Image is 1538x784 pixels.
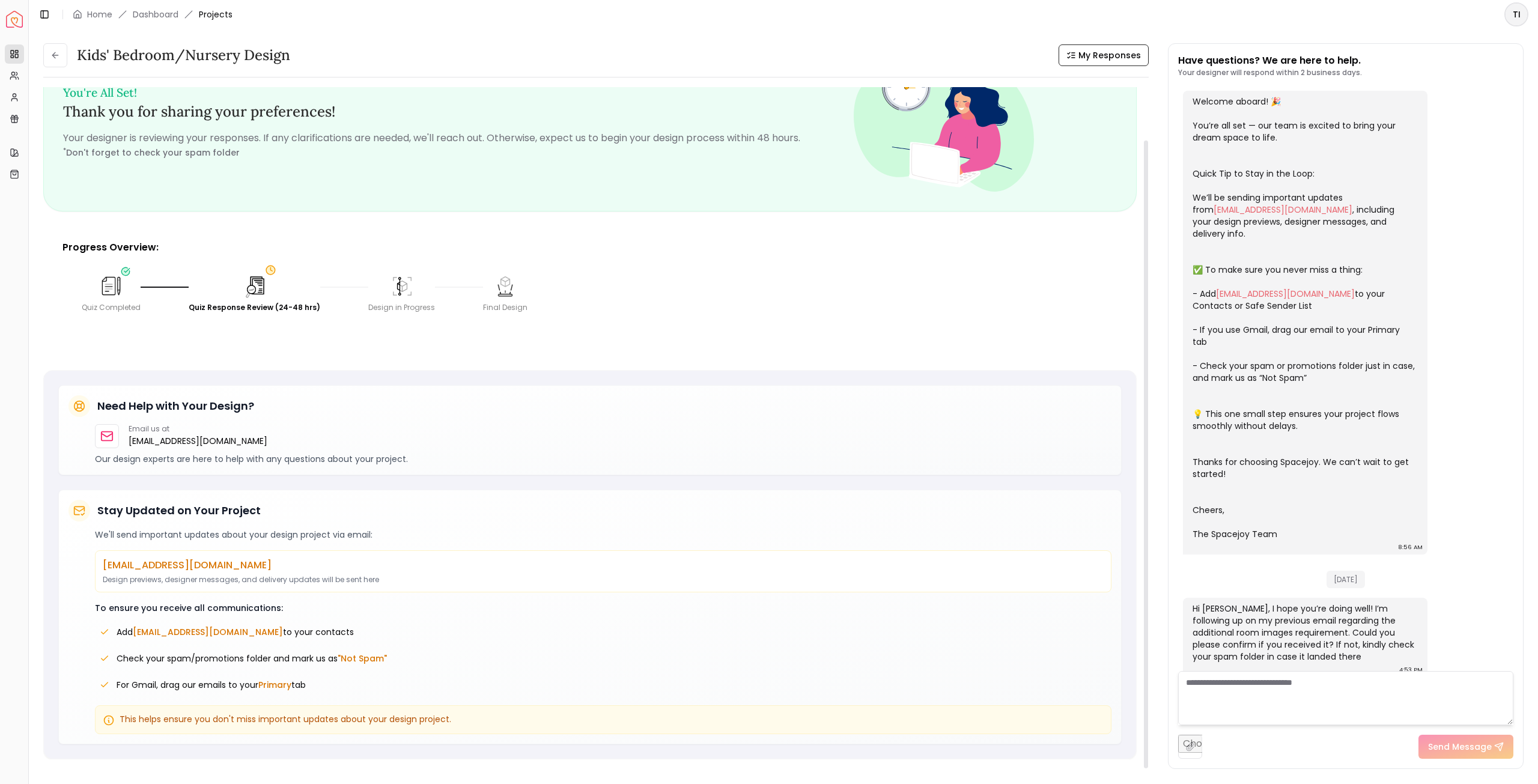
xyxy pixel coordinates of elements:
div: Design in Progress [368,303,435,312]
p: Your designer will respond within 2 business days. [1178,68,1362,77]
h3: Thank you for sharing your preferences! [63,82,854,121]
h5: Stay Updated on Your Project [97,502,261,519]
span: Projects [199,8,233,20]
span: For Gmail, drag our emails to your tab [117,679,306,691]
div: Welcome aboard! 🎉 You’re all set — our team is excited to bring your dream space to life. Quick T... [1193,96,1415,540]
a: [EMAIL_ADDRESS][DOMAIN_NAME] [1214,204,1352,216]
span: Check your spam/promotions folder and mark us as [117,652,387,664]
img: Design in Progress [389,273,415,299]
a: [EMAIL_ADDRESS][DOMAIN_NAME] [1216,288,1355,300]
a: Home [87,8,112,20]
span: My Responses [1078,49,1141,61]
span: "Not Spam" [338,652,387,664]
p: Email us at [129,424,267,434]
div: Quiz Response Review (24-48 hrs) [189,303,320,312]
h3: Kids' Bedroom/Nursery design [77,46,290,65]
img: Spacejoy Logo [6,11,23,28]
span: Primary [258,679,291,691]
span: TI [1506,4,1527,25]
span: Add to your contacts [117,626,354,638]
a: [EMAIL_ADDRESS][DOMAIN_NAME] [129,434,267,448]
p: Our design experts are here to help with any questions about your project. [95,453,1111,465]
div: Quiz Completed [82,303,141,312]
h5: Need Help with Your Design? [97,398,254,415]
div: Hi [PERSON_NAME], I hope you’re doing well! I’m following up on my previous email regarding the a... [1193,603,1415,663]
div: 8:56 AM [1398,541,1423,553]
p: Have questions? We are here to help. [1178,53,1362,68]
span: [DATE] [1327,571,1365,588]
p: We'll send important updates about your design project via email: [95,529,1111,541]
img: Fun quiz review - image [854,50,1034,192]
img: Quiz Response Review (24-48 hrs) [242,273,268,299]
button: TI [1504,2,1528,26]
nav: breadcrumb [73,8,233,20]
a: Dashboard [133,8,178,20]
p: [EMAIL_ADDRESS][DOMAIN_NAME] [103,558,1104,573]
button: My Responses [1059,44,1149,66]
span: This helps ensure you don't miss important updates about your design project. [120,713,451,725]
img: Final Design [493,274,517,298]
p: Progress Overview: [62,240,1117,255]
span: [EMAIL_ADDRESS][DOMAIN_NAME] [133,626,283,638]
small: You're All Set! [63,85,137,100]
p: Design previews, designer messages, and delivery updates will be sent here [103,575,1104,585]
p: Your designer is reviewing your responses. If any clarifications are needed, we'll reach out. Oth... [63,131,854,145]
small: Don't forget to check your spam folder [63,147,240,159]
img: Quiz Completed [99,274,123,298]
p: To ensure you receive all communications: [95,602,1111,614]
div: 4:53 PM [1399,664,1423,676]
div: Final Design [483,303,527,312]
a: Spacejoy [6,11,23,28]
